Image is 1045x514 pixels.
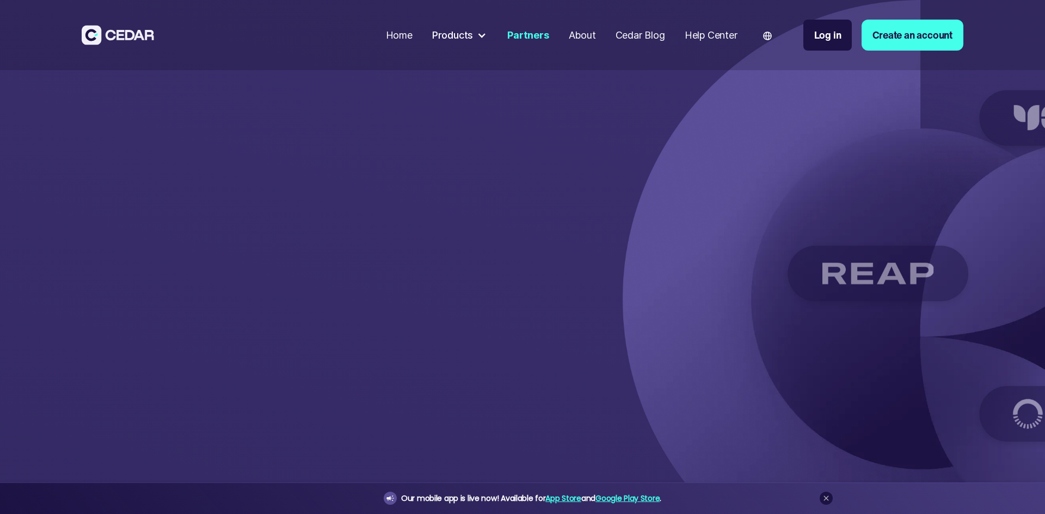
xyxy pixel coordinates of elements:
div: Log in [814,28,841,42]
div: Cedar Blog [616,28,665,42]
div: Products [432,28,473,42]
img: announcement [386,494,395,503]
div: Our mobile app is live now! Available for and . [401,492,661,505]
a: Home [381,22,417,48]
a: Google Play Store [595,493,660,504]
div: Home [386,28,413,42]
a: Partners [502,22,554,48]
a: Cedar Blog [611,22,670,48]
a: Help Center [680,22,742,48]
a: Create an account [862,20,963,51]
div: Help Center [685,28,737,42]
a: About [564,22,601,48]
div: About [569,28,596,42]
img: world icon [763,32,772,40]
a: App Store [545,493,581,504]
div: Products [427,23,493,47]
a: Log in [803,20,852,51]
div: Partners [507,28,549,42]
